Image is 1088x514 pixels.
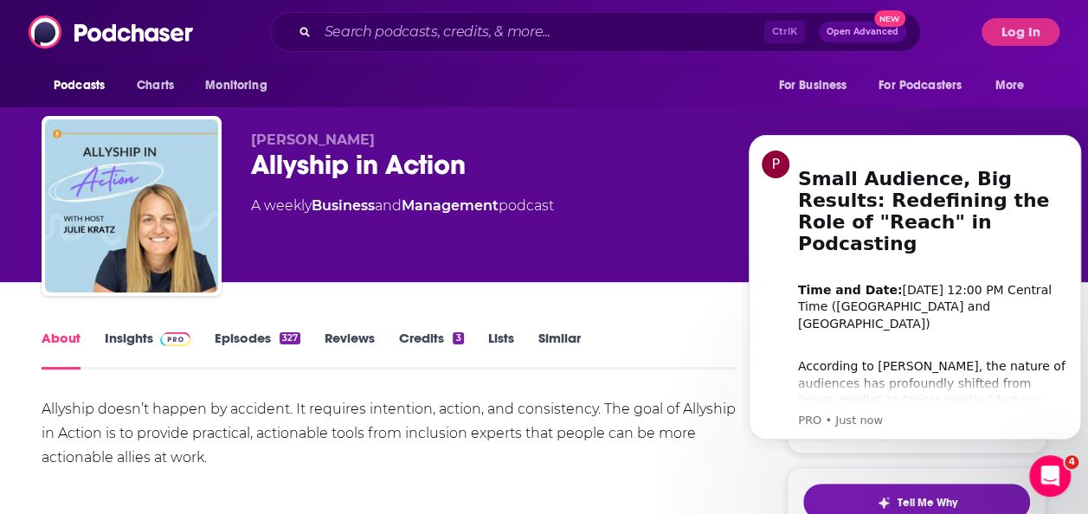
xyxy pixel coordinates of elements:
[42,397,737,470] div: Allyship doesn’t happen by accident. It requires intention, action, and consistency. The goal of ...
[1065,455,1078,469] span: 4
[778,74,847,98] span: For Business
[280,332,300,344] div: 327
[879,74,962,98] span: For Podcasters
[29,16,195,48] img: Podchaser - Follow, Share and Rate Podcasts
[126,69,184,102] a: Charts
[205,74,267,98] span: Monitoring
[742,119,1088,450] iframe: Intercom notifications message
[105,330,190,369] a: InsightsPodchaser Pro
[983,69,1046,102] button: open menu
[827,28,898,36] span: Open Advanced
[488,330,514,369] a: Lists
[764,21,805,43] span: Ctrl K
[270,12,921,52] div: Search podcasts, credits, & more...
[312,197,375,214] a: Business
[402,197,499,214] a: Management
[375,197,402,214] span: and
[995,74,1025,98] span: More
[137,74,174,98] span: Charts
[898,496,957,510] span: Tell Me Why
[453,332,463,344] div: 3
[215,330,300,369] a: Episodes327
[325,330,375,369] a: Reviews
[318,18,764,46] input: Search podcasts, credits, & more...
[399,330,463,369] a: Credits3
[54,74,105,98] span: Podcasts
[982,18,1059,46] button: Log In
[1029,455,1071,497] iframe: Intercom live chat
[819,22,906,42] button: Open AdvancedNew
[867,69,987,102] button: open menu
[766,69,868,102] button: open menu
[193,69,289,102] button: open menu
[160,332,190,346] img: Podchaser Pro
[877,496,891,510] img: tell me why sparkle
[874,10,905,27] span: New
[251,132,375,148] span: [PERSON_NAME]
[42,330,80,369] a: About
[251,196,554,216] div: A weekly podcast
[42,69,127,102] button: open menu
[538,330,581,369] a: Similar
[45,119,218,292] img: Allyship in Action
